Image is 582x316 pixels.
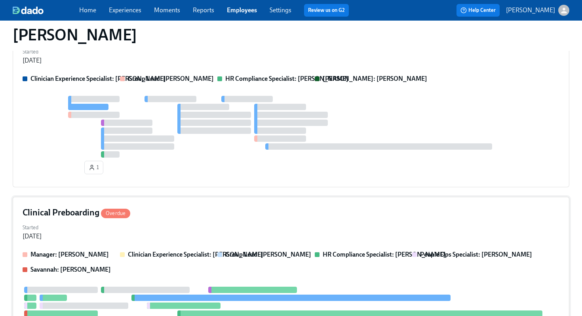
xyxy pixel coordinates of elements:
[109,6,141,14] a: Experiences
[193,6,214,14] a: Reports
[304,4,349,17] button: Review us on G2
[79,6,96,14] a: Home
[23,48,42,56] label: Started
[89,164,99,171] span: 1
[84,161,103,174] button: 1
[23,56,42,65] div: [DATE]
[13,6,79,14] a: dado
[227,6,257,14] a: Employees
[23,232,42,241] div: [DATE]
[101,210,130,216] span: Overdue
[154,6,180,14] a: Moments
[23,207,130,219] h4: Clinical Preboarding
[460,6,496,14] span: Help Center
[323,251,446,258] strong: HR Compliance Specialist: [PERSON_NAME]
[270,6,291,14] a: Settings
[30,75,166,82] strong: Clinician Experience Specialist: [PERSON_NAME]
[128,251,263,258] strong: Clinician Experience Specialist: [PERSON_NAME]
[308,6,345,14] a: Review us on G2
[420,251,532,258] strong: People Ops Specialist: [PERSON_NAME]
[30,266,111,273] strong: Savannah: [PERSON_NAME]
[225,75,348,82] strong: HR Compliance Specialist: [PERSON_NAME]
[13,6,44,14] img: dado
[30,251,109,258] strong: Manager: [PERSON_NAME]
[13,25,137,44] h1: [PERSON_NAME]
[506,5,569,16] button: [PERSON_NAME]
[225,251,311,258] strong: Group Lead: [PERSON_NAME]
[506,6,555,15] p: [PERSON_NAME]
[456,4,500,17] button: Help Center
[23,223,42,232] label: Started
[323,75,427,82] strong: [PERSON_NAME]: [PERSON_NAME]
[128,75,214,82] strong: Group Lead: [PERSON_NAME]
